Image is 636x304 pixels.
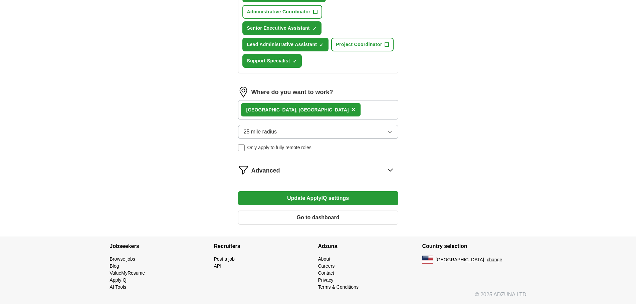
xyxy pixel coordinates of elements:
a: Browse jobs [110,256,135,262]
span: Project Coordinator [336,41,382,48]
img: filter [238,165,249,175]
img: location.png [238,87,249,97]
button: Support Specialist✓ [242,54,302,68]
img: US flag [422,256,433,264]
a: Contact [318,270,334,276]
button: Go to dashboard [238,211,398,225]
button: Lead Administrative Assistant✓ [242,38,329,51]
button: Senior Executive Assistant✓ [242,21,322,35]
span: × [351,106,355,113]
button: change [487,256,502,263]
span: Advanced [251,166,280,175]
span: Support Specialist [247,57,290,64]
span: Administrative Coordinator [247,8,310,15]
button: 25 mile radius [238,125,398,139]
span: 25 mile radius [244,128,277,136]
a: API [214,263,222,269]
div: © 2025 ADZUNA LTD [104,291,532,304]
span: [GEOGRAPHIC_DATA] [436,256,484,263]
h4: Country selection [422,237,526,256]
button: Administrative Coordinator [242,5,322,19]
a: Careers [318,263,335,269]
span: Senior Executive Assistant [247,25,310,32]
a: Blog [110,263,119,269]
a: About [318,256,331,262]
a: AI Tools [110,284,127,290]
span: ✓ [312,26,316,31]
span: Lead Administrative Assistant [247,41,317,48]
span: ✓ [293,59,297,64]
a: Terms & Conditions [318,284,359,290]
button: × [351,105,355,115]
div: [GEOGRAPHIC_DATA], [GEOGRAPHIC_DATA] [246,106,349,113]
a: Privacy [318,277,334,283]
button: Update ApplyIQ settings [238,191,398,205]
label: Where do you want to work? [251,88,333,97]
button: Project Coordinator [331,38,394,51]
span: ✓ [320,42,324,48]
a: Post a job [214,256,235,262]
a: ValueMyResume [110,270,145,276]
a: ApplyIQ [110,277,127,283]
input: Only apply to fully remote roles [238,144,245,151]
span: Only apply to fully remote roles [247,144,311,151]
